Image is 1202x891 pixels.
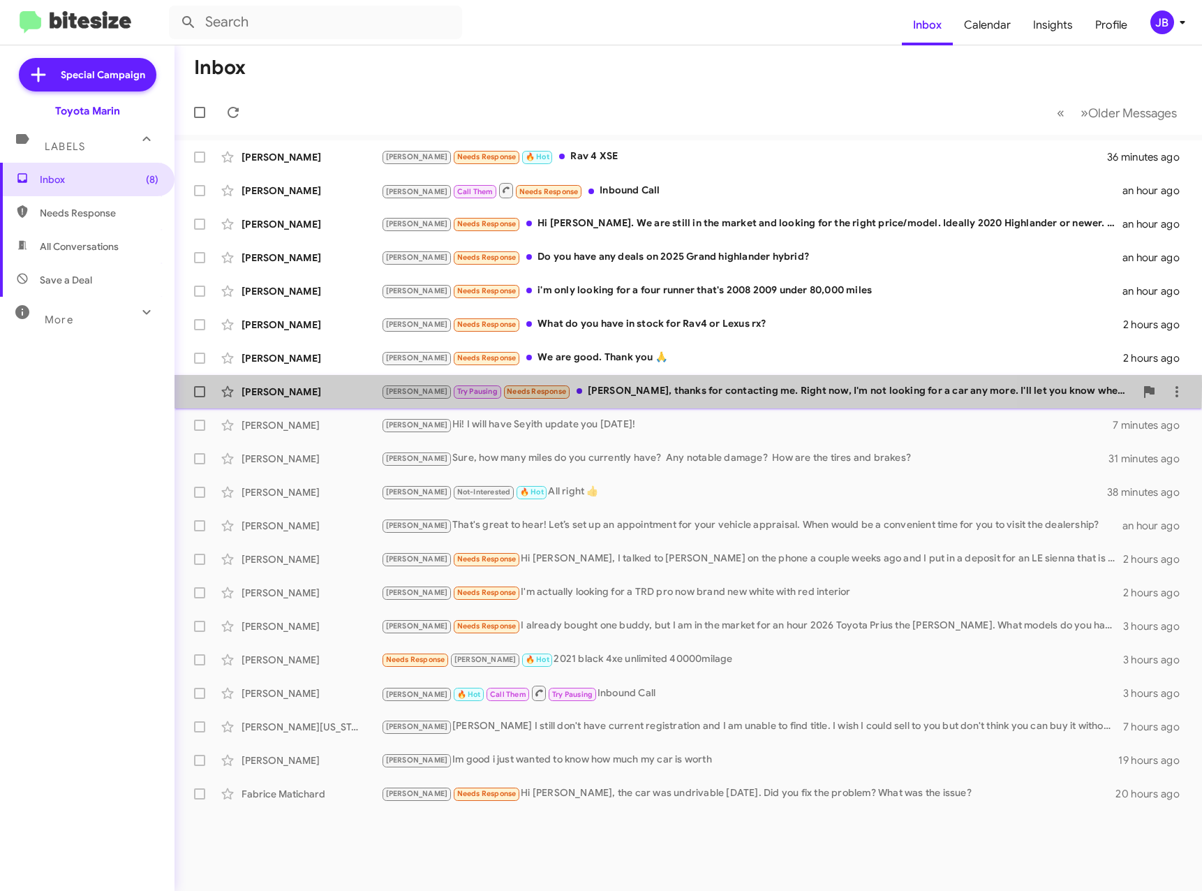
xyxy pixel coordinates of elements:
[381,684,1123,702] div: Inbound Call
[386,286,448,295] span: [PERSON_NAME]
[552,690,593,699] span: Try Pausing
[1150,10,1174,34] div: JB
[1048,98,1073,127] button: Previous
[526,655,549,664] span: 🔥 Hot
[242,753,381,767] div: [PERSON_NAME]
[242,485,381,499] div: [PERSON_NAME]
[1118,753,1191,767] div: 19 hours ago
[242,519,381,533] div: [PERSON_NAME]
[242,720,381,734] div: [PERSON_NAME][US_STATE]
[242,653,381,667] div: [PERSON_NAME]
[381,786,1115,802] div: Hi [PERSON_NAME], the car was undrivable [DATE]. Did you fix the problem? What was the issue?
[386,621,448,631] span: [PERSON_NAME]
[381,450,1108,466] div: Sure, how many miles do you currently have? Any notable damage? How are the tires and brakes?
[381,719,1123,735] div: [PERSON_NAME] I still don't have current registration and I am unable to find title. I wish I cou...
[1122,519,1191,533] div: an hour ago
[457,554,517,564] span: Needs Response
[1122,217,1191,231] div: an hour ago
[381,249,1122,265] div: Do you have any deals on 2025 Grand highlander hybrid?
[381,517,1122,533] div: That's great to hear! Let’s set up an appointment for your vehicle appraisal. When would be a con...
[386,454,448,463] span: [PERSON_NAME]
[386,187,448,196] span: [PERSON_NAME]
[381,149,1107,165] div: Rav 4 XSE
[386,554,448,564] span: [PERSON_NAME]
[242,452,381,466] div: [PERSON_NAME]
[457,320,517,329] span: Needs Response
[55,104,120,118] div: Toyota Marin
[1123,586,1191,600] div: 2 hours ago
[457,353,517,362] span: Needs Response
[454,655,517,664] span: [PERSON_NAME]
[242,385,381,399] div: [PERSON_NAME]
[146,172,158,186] span: (8)
[242,184,381,198] div: [PERSON_NAME]
[1123,552,1191,566] div: 2 hours ago
[194,57,246,79] h1: Inbox
[381,651,1123,668] div: 2021 black 4xe unlimited 40000milage
[386,487,448,496] span: [PERSON_NAME]
[1081,104,1088,121] span: »
[457,286,517,295] span: Needs Response
[1084,5,1138,45] a: Profile
[1123,619,1191,633] div: 3 hours ago
[457,187,494,196] span: Call Them
[381,182,1122,199] div: Inbound Call
[381,283,1122,299] div: i'm only looking for a four runner that's 2008 2009 under 80,000 miles
[507,387,566,396] span: Needs Response
[457,487,511,496] span: Not-Interested
[490,690,526,699] span: Call Them
[242,351,381,365] div: [PERSON_NAME]
[381,618,1123,634] div: I already bought one buddy, but I am in the market for an hour 2026 Toyota Prius the [PERSON_NAME...
[386,253,448,262] span: [PERSON_NAME]
[1108,452,1191,466] div: 31 minutes ago
[381,383,1135,399] div: [PERSON_NAME], thanks for contacting me. Right now, I'm not looking for a car any more. I'll let ...
[457,152,517,161] span: Needs Response
[40,172,158,186] span: Inbox
[386,219,448,228] span: [PERSON_NAME]
[242,586,381,600] div: [PERSON_NAME]
[242,418,381,432] div: [PERSON_NAME]
[457,690,481,699] span: 🔥 Hot
[242,217,381,231] div: [PERSON_NAME]
[902,5,953,45] a: Inbox
[1107,150,1191,164] div: 36 minutes ago
[40,273,92,287] span: Save a Deal
[520,487,544,496] span: 🔥 Hot
[381,350,1123,366] div: We are good. Thank you 🙏
[386,320,448,329] span: [PERSON_NAME]
[457,588,517,597] span: Needs Response
[386,588,448,597] span: [PERSON_NAME]
[1122,184,1191,198] div: an hour ago
[386,655,445,664] span: Needs Response
[386,722,448,731] span: [PERSON_NAME]
[1122,284,1191,298] div: an hour ago
[386,521,448,530] span: [PERSON_NAME]
[242,686,381,700] div: [PERSON_NAME]
[953,5,1022,45] a: Calendar
[386,756,448,765] span: [PERSON_NAME]
[386,152,448,161] span: [PERSON_NAME]
[1123,686,1191,700] div: 3 hours ago
[386,690,448,699] span: [PERSON_NAME]
[1123,653,1191,667] div: 3 hours ago
[1022,5,1084,45] a: Insights
[386,387,448,396] span: [PERSON_NAME]
[457,789,517,798] span: Needs Response
[61,68,145,82] span: Special Campaign
[40,240,119,253] span: All Conversations
[381,551,1123,567] div: Hi [PERSON_NAME], I talked to [PERSON_NAME] on the phone a couple weeks ago and I put in a deposi...
[242,150,381,164] div: [PERSON_NAME]
[457,219,517,228] span: Needs Response
[1057,104,1064,121] span: «
[386,789,448,798] span: [PERSON_NAME]
[1107,485,1191,499] div: 38 minutes ago
[40,206,158,220] span: Needs Response
[242,552,381,566] div: [PERSON_NAME]
[1138,10,1187,34] button: JB
[169,6,462,39] input: Search
[381,752,1118,768] div: Im good i just wanted to know how much my car is worth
